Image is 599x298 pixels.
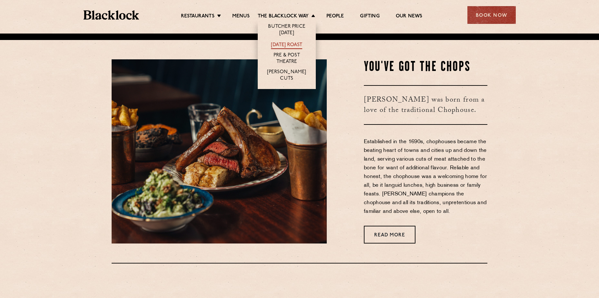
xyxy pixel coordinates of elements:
[264,69,309,83] a: [PERSON_NAME] Cuts
[264,52,309,66] a: Pre & Post Theatre
[264,24,309,37] a: Butcher Price [DATE]
[112,59,327,243] img: May25-Blacklock-AllIn-00417-scaled-e1752246198448.jpg
[467,6,516,24] div: Book Now
[232,13,250,20] a: Menus
[364,226,415,243] a: Read More
[364,138,487,216] p: Established in the 1690s, chophouses became the beating heart of towns and cities up and down the...
[181,13,215,20] a: Restaurants
[271,42,302,49] a: [DATE] Roast
[258,13,309,20] a: The Blacklock Way
[84,10,139,20] img: BL_Textured_Logo-footer-cropped.svg
[360,13,379,20] a: Gifting
[326,13,344,20] a: People
[364,59,487,75] h2: You've Got The Chops
[396,13,423,20] a: Our News
[364,85,487,125] h3: [PERSON_NAME] was born from a love of the traditional Chophouse.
